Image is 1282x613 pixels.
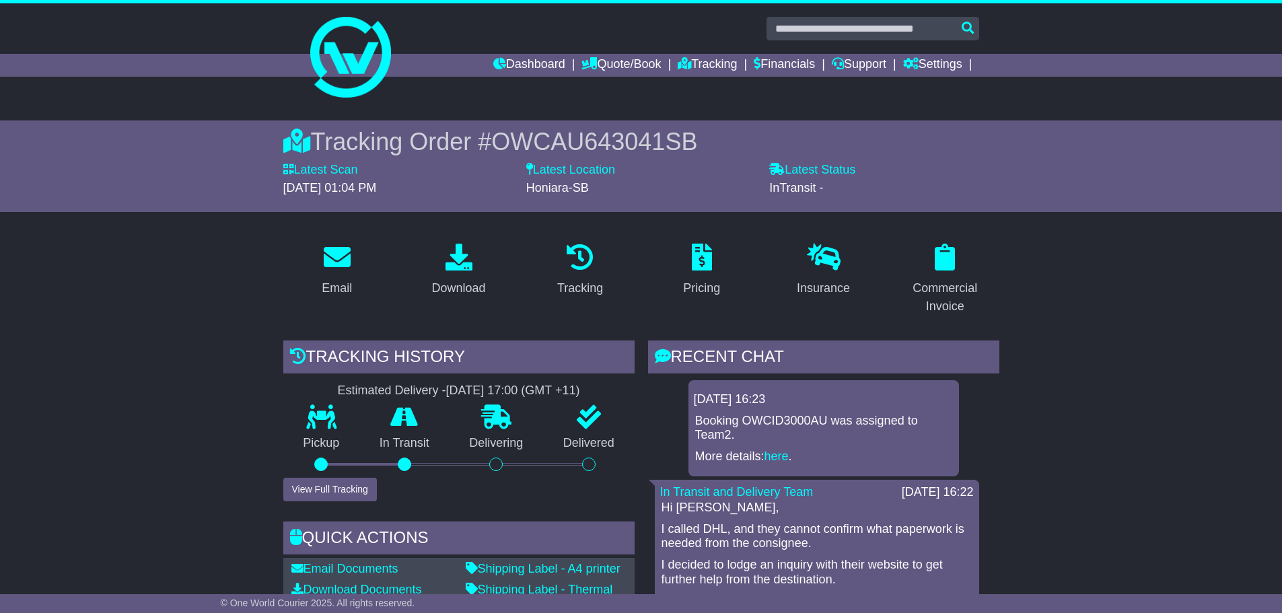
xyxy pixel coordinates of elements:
a: Commercial Invoice [891,239,999,320]
a: here [764,449,789,463]
div: Estimated Delivery - [283,384,635,398]
a: Download [423,239,494,302]
a: Pricing [674,239,729,302]
p: In Transit [359,436,450,451]
div: Download [431,279,485,297]
label: Latest Location [526,163,615,178]
div: Tracking [557,279,603,297]
div: Insurance [797,279,850,297]
div: [DATE] 17:00 (GMT +11) [446,384,580,398]
button: View Full Tracking [283,478,377,501]
div: [DATE] 16:23 [694,392,954,407]
a: Insurance [788,239,859,302]
div: Tracking history [283,340,635,377]
p: Hi [PERSON_NAME], [662,501,972,515]
a: Email Documents [291,562,398,575]
a: Download Documents [291,583,422,596]
a: Support [832,54,886,77]
a: Tracking [548,239,612,302]
p: Pickup [283,436,360,451]
a: In Transit and Delivery Team [660,485,814,499]
span: © One World Courier 2025. All rights reserved. [221,598,415,608]
span: [DATE] 01:04 PM [283,181,377,194]
p: I decided to lodge an inquiry with their website to get further help from the destination. [662,558,972,587]
a: Financials [754,54,815,77]
a: Shipping Label - Thermal printer [466,583,613,611]
p: Delivered [543,436,635,451]
a: Tracking [678,54,737,77]
a: Settings [903,54,962,77]
span: InTransit - [769,181,823,194]
div: RECENT CHAT [648,340,999,377]
div: Email [322,279,352,297]
div: Quick Actions [283,521,635,558]
label: Latest Status [769,163,855,178]
p: More details: . [695,449,952,464]
a: Dashboard [493,54,565,77]
a: Quote/Book [581,54,661,77]
a: Shipping Label - A4 printer [466,562,620,575]
p: I called DHL, and they cannot confirm what paperwork is needed from the consignee. [662,522,972,551]
div: Tracking Order # [283,127,999,156]
p: Booking OWCID3000AU was assigned to Team2. [695,414,952,443]
div: Commercial Invoice [900,279,991,316]
span: Honiara-SB [526,181,589,194]
a: Email [313,239,361,302]
p: Delivering [450,436,544,451]
label: Latest Scan [283,163,358,178]
div: [DATE] 16:22 [902,485,974,500]
div: Pricing [683,279,720,297]
span: OWCAU643041SB [491,128,697,155]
